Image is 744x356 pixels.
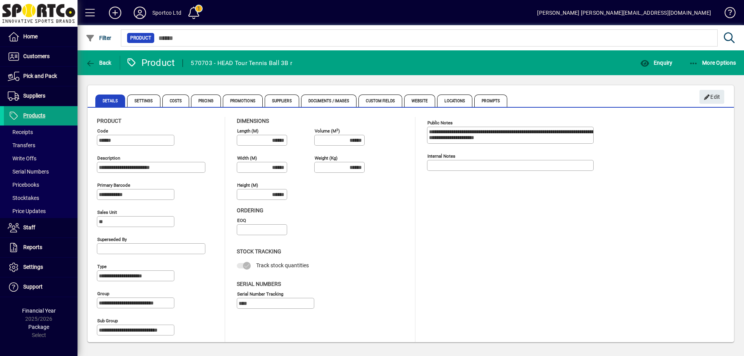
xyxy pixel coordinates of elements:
[23,93,45,99] span: Suppliers
[97,118,121,124] span: Product
[86,35,112,41] span: Filter
[4,205,77,218] a: Price Updates
[8,155,36,162] span: Write Offs
[28,324,49,330] span: Package
[97,291,109,296] mat-label: Group
[4,47,77,66] a: Customers
[84,31,114,45] button: Filter
[358,95,402,107] span: Custom Fields
[127,6,152,20] button: Profile
[704,91,720,103] span: Edit
[4,139,77,152] a: Transfers
[97,264,107,269] mat-label: Type
[237,182,258,188] mat-label: Height (m)
[23,33,38,40] span: Home
[4,277,77,297] a: Support
[8,208,46,214] span: Price Updates
[4,165,77,178] a: Serial Numbers
[8,169,49,175] span: Serial Numbers
[23,244,42,250] span: Reports
[689,60,736,66] span: More Options
[265,95,299,107] span: Suppliers
[8,142,35,148] span: Transfers
[237,291,283,296] mat-label: Serial Number tracking
[4,178,77,191] a: Pricebooks
[4,126,77,139] a: Receipts
[103,6,127,20] button: Add
[687,56,738,70] button: More Options
[86,60,112,66] span: Back
[640,60,672,66] span: Enquiry
[77,56,120,70] app-page-header-button: Back
[162,95,189,107] span: Costs
[474,95,507,107] span: Prompts
[719,2,734,27] a: Knowledge Base
[638,56,674,70] button: Enquiry
[4,238,77,257] a: Reports
[97,318,118,323] mat-label: Sub group
[404,95,436,107] span: Website
[23,224,35,230] span: Staff
[8,195,39,201] span: Stocktakes
[97,128,108,134] mat-label: Code
[237,118,269,124] span: Dimensions
[4,152,77,165] a: Write Offs
[237,207,263,213] span: Ordering
[237,281,281,287] span: Serial Numbers
[301,95,357,107] span: Documents / Images
[437,95,472,107] span: Locations
[23,53,50,59] span: Customers
[4,258,77,277] a: Settings
[256,262,309,268] span: Track stock quantities
[8,182,39,188] span: Pricebooks
[23,284,43,290] span: Support
[97,210,117,215] mat-label: Sales unit
[4,67,77,86] a: Pick and Pack
[237,218,246,223] mat-label: EOQ
[237,128,258,134] mat-label: Length (m)
[130,34,151,42] span: Product
[699,90,724,104] button: Edit
[237,155,257,161] mat-label: Width (m)
[22,308,56,314] span: Financial Year
[537,7,711,19] div: [PERSON_NAME] [PERSON_NAME][EMAIL_ADDRESS][DOMAIN_NAME]
[4,86,77,106] a: Suppliers
[23,73,57,79] span: Pick and Pack
[4,218,77,237] a: Staff
[84,56,114,70] button: Back
[23,112,45,119] span: Products
[8,129,33,135] span: Receipts
[97,155,120,161] mat-label: Description
[4,191,77,205] a: Stocktakes
[191,95,221,107] span: Pricing
[336,127,338,131] sup: 3
[152,7,181,19] div: Sportco Ltd
[315,128,340,134] mat-label: Volume (m )
[126,57,175,69] div: Product
[427,153,455,159] mat-label: Internal Notes
[223,95,263,107] span: Promotions
[23,264,43,270] span: Settings
[97,237,127,242] mat-label: Superseded by
[95,95,125,107] span: Details
[237,248,281,255] span: Stock Tracking
[4,27,77,46] a: Home
[127,95,160,107] span: Settings
[191,57,292,69] div: 570703 - HEAD Tour Tennis Ball 3B r
[427,120,453,126] mat-label: Public Notes
[97,182,130,188] mat-label: Primary barcode
[315,155,338,161] mat-label: Weight (Kg)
